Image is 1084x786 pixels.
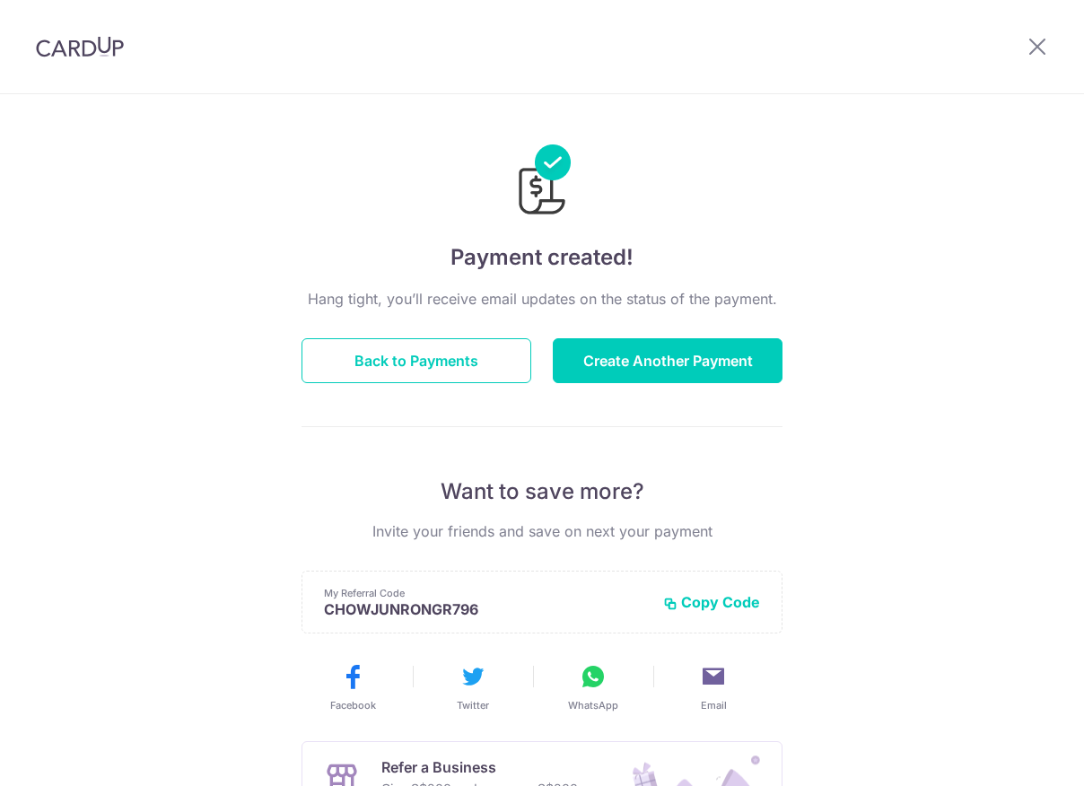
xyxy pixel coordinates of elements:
span: Twitter [457,698,489,712]
span: Email [701,698,727,712]
p: Invite your friends and save on next your payment [302,520,782,542]
button: WhatsApp [540,662,646,712]
button: Twitter [420,662,526,712]
p: Refer a Business [381,756,578,778]
button: Facebook [300,662,406,712]
img: Payments [513,144,571,220]
p: My Referral Code [324,586,649,600]
button: Copy Code [663,593,760,611]
span: Facebook [330,698,376,712]
span: WhatsApp [568,698,618,712]
p: CHOWJUNRONGR796 [324,600,649,618]
button: Create Another Payment [553,338,782,383]
p: Hang tight, you’ll receive email updates on the status of the payment. [302,288,782,310]
button: Email [660,662,766,712]
h4: Payment created! [302,241,782,274]
p: Want to save more? [302,477,782,506]
img: CardUp [36,36,124,57]
button: Back to Payments [302,338,531,383]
